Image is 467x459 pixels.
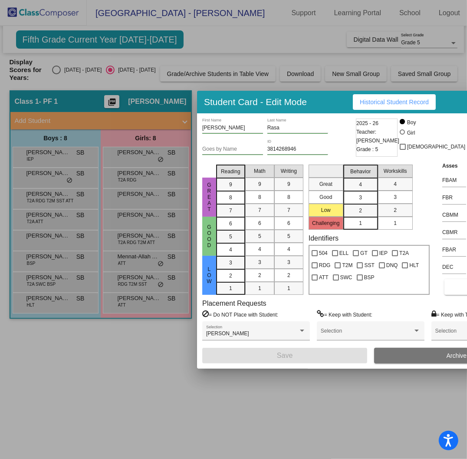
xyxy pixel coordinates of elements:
span: 6 [287,219,290,227]
span: 3 [229,259,232,267]
span: 7 [287,206,290,214]
span: ATT [319,272,329,283]
span: [PERSON_NAME] [206,330,249,337]
span: Great [205,182,213,212]
span: 1 [229,284,232,292]
span: 1 [287,284,290,292]
span: 3 [394,193,397,201]
input: assessment [442,261,466,274]
h3: Student Card - Edit Mode [204,96,307,107]
span: 8 [287,193,290,201]
button: Save [202,348,367,363]
label: Identifiers [309,234,339,242]
div: Boy [407,119,416,126]
span: T2A [399,248,409,258]
span: 504 [319,248,328,258]
label: Placement Requests [202,299,266,307]
span: Grade : 5 [356,145,378,154]
span: Reading [221,168,240,175]
span: HLT [409,260,419,271]
span: 9 [287,180,290,188]
span: 1 [258,284,261,292]
span: DNQ [386,260,398,271]
span: 4 [229,246,232,254]
span: Low [205,266,213,284]
span: 2 [359,207,362,215]
span: 2 [229,272,232,280]
input: assessment [442,191,466,204]
span: [DEMOGRAPHIC_DATA] [407,142,465,152]
span: 3 [359,194,362,201]
span: 6 [229,220,232,228]
span: 4 [258,245,261,253]
span: 3 [287,258,290,266]
span: Workskills [384,167,407,175]
span: 8 [258,193,261,201]
input: assessment [442,226,466,239]
span: ELL [339,248,349,258]
span: Historical Student Record [360,99,429,106]
span: 5 [258,232,261,240]
span: 5 [287,232,290,240]
span: 4 [287,245,290,253]
span: RDG [319,260,331,271]
input: assessment [442,208,466,221]
span: 2025 - 26 [356,119,378,128]
span: 4 [394,180,397,188]
span: 3 [258,258,261,266]
span: Behavior [350,168,371,175]
span: 5 [229,233,232,241]
label: = Do NOT Place with Student: [202,310,278,319]
span: Save [277,352,293,359]
input: Enter ID [267,146,328,152]
span: IEP [379,248,388,258]
span: SST [364,260,374,271]
span: 7 [229,207,232,215]
span: 1 [359,219,362,227]
input: assessment [442,174,466,187]
span: Teacher: [PERSON_NAME] [356,128,399,145]
input: goes by name [202,146,263,152]
span: BSP [364,272,375,283]
span: 9 [258,180,261,188]
span: 9 [229,181,232,188]
span: 2 [394,206,397,214]
span: 1 [394,219,397,227]
span: T2M [342,260,352,271]
span: 8 [229,194,232,201]
button: Historical Student Record [353,94,436,110]
span: 6 [258,219,261,227]
span: 7 [258,206,261,214]
span: SWC [340,272,352,283]
div: Girl [407,129,415,137]
label: = Keep with Student: [317,310,372,319]
span: GT [360,248,368,258]
span: 2 [258,271,261,279]
span: Writing [281,167,297,175]
span: Math [254,167,266,175]
span: 4 [359,181,362,188]
input: assessment [442,243,466,256]
span: Archive [447,352,467,359]
span: Good [205,224,213,248]
span: 2 [287,271,290,279]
